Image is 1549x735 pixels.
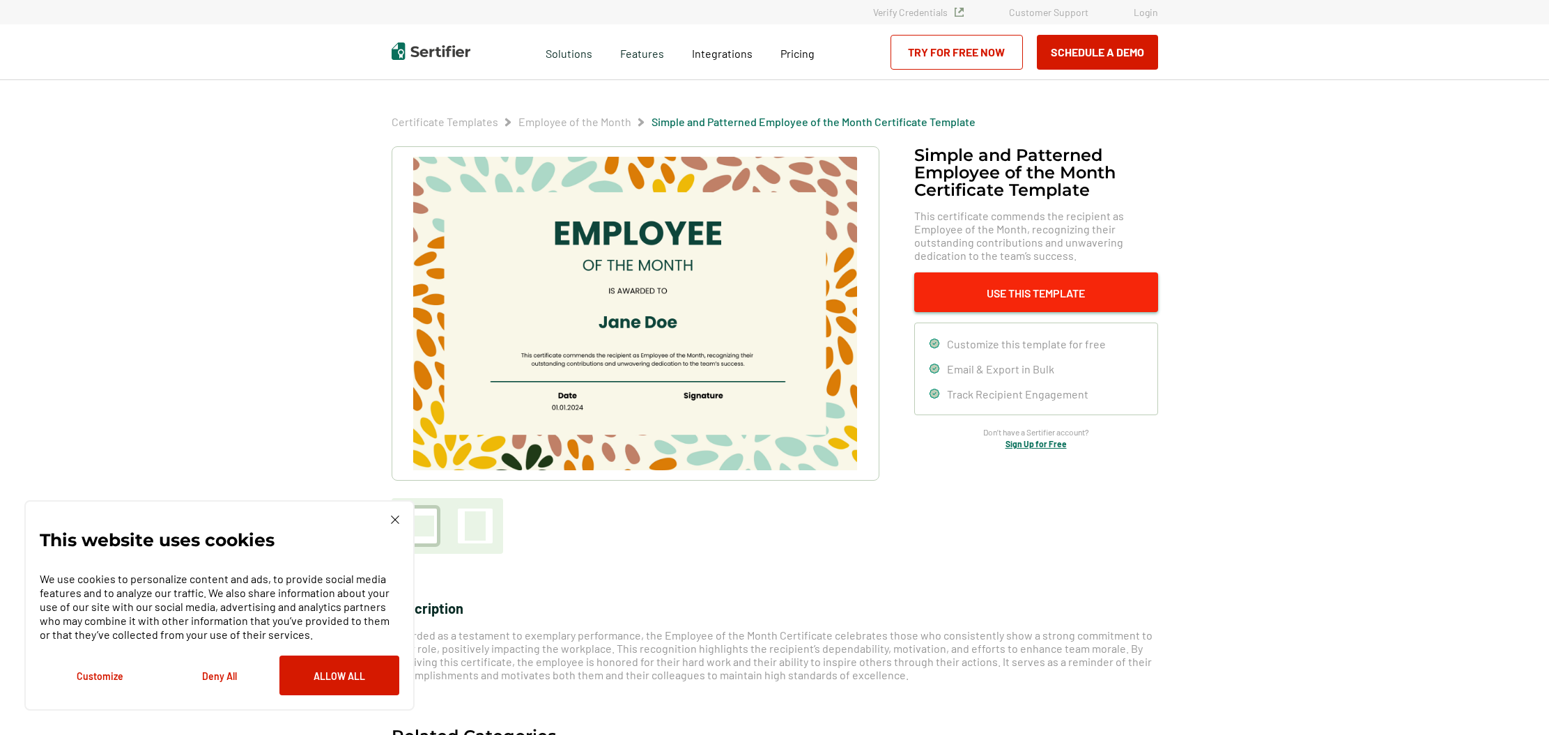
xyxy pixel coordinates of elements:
span: Integrations [692,47,753,60]
span: Track Recipient Engagement [947,387,1088,401]
span: Awarded as a testament to exemplary performance, the Employee of the Month Certificate celebrates... [392,628,1153,681]
img: Cookie Popup Close [391,516,399,524]
a: Verify Credentials [873,6,964,18]
span: Email & Export in Bulk [947,362,1054,376]
img: Verified [955,8,964,17]
a: Pricing [780,43,815,61]
button: Use This Template [914,272,1158,312]
button: Deny All [160,656,279,695]
a: Try for Free Now [891,35,1023,70]
p: We use cookies to personalize content and ads, to provide social media features and to analyze ou... [40,572,399,642]
span: Simple and Patterned Employee of the Month Certificate Template [652,115,976,129]
span: Pricing [780,47,815,60]
h1: Simple and Patterned Employee of the Month Certificate Template [914,146,1158,199]
span: Solutions [546,43,592,61]
img: Sertifier | Digital Credentialing Platform [392,42,470,60]
a: Employee of the Month [518,115,631,128]
a: Login [1134,6,1158,18]
a: Customer Support [1009,6,1088,18]
span: Certificate Templates [392,115,498,129]
span: Description [392,600,463,617]
span: Customize this template for free [947,337,1106,350]
img: Simple and Patterned Employee of the Month Certificate Template [413,157,856,470]
div: Breadcrumb [392,115,976,129]
span: Employee of the Month [518,115,631,129]
button: Schedule a Demo [1037,35,1158,70]
p: This website uses cookies [40,533,275,547]
a: Sign Up for Free [1005,439,1067,449]
span: This certificate commends the recipient as Employee of the Month, recognizing their outstanding c... [914,209,1158,262]
a: Certificate Templates [392,115,498,128]
a: Integrations [692,43,753,61]
button: Allow All [279,656,399,695]
span: Don’t have a Sertifier account? [983,426,1089,439]
a: Simple and Patterned Employee of the Month Certificate Template [652,115,976,128]
span: Features [620,43,664,61]
iframe: Chat Widget [1479,668,1549,735]
button: Customize [40,656,160,695]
